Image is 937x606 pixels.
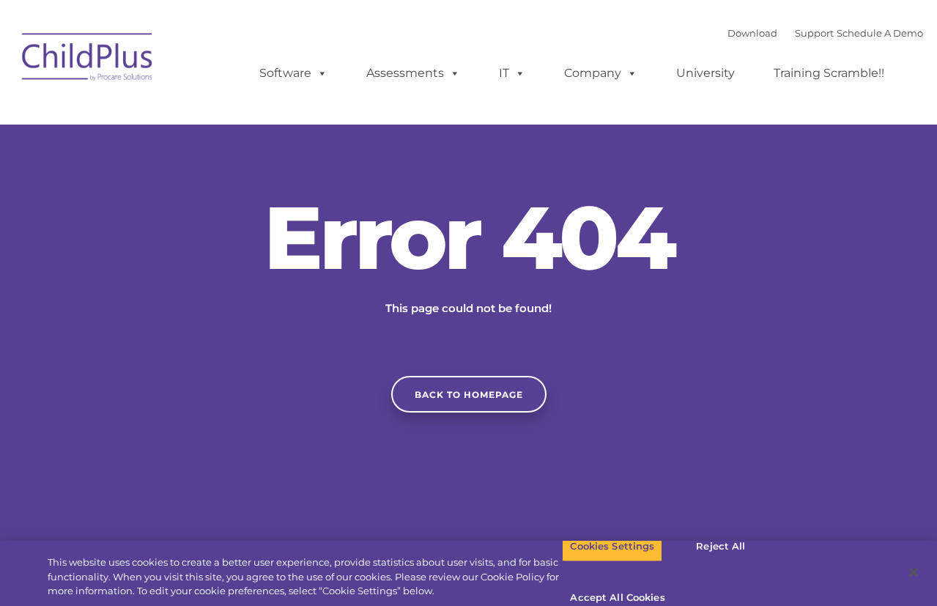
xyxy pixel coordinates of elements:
[245,59,342,88] a: Software
[727,27,777,39] a: Download
[759,59,899,88] a: Training Scramble!!
[675,531,766,562] button: Reject All
[897,556,930,588] button: Close
[484,59,540,88] a: IT
[391,376,547,413] a: Back to homepage
[662,59,749,88] a: University
[562,531,662,562] button: Cookies Settings
[315,300,623,317] p: This page could not be found!
[795,27,834,39] a: Support
[549,59,652,88] a: Company
[249,193,689,281] h2: Error 404
[352,59,475,88] a: Assessments
[15,23,161,96] img: ChildPlus by Procare Solutions
[727,27,923,39] font: |
[48,555,562,599] div: This website uses cookies to create a better user experience, provide statistics about user visit...
[837,27,923,39] a: Schedule A Demo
